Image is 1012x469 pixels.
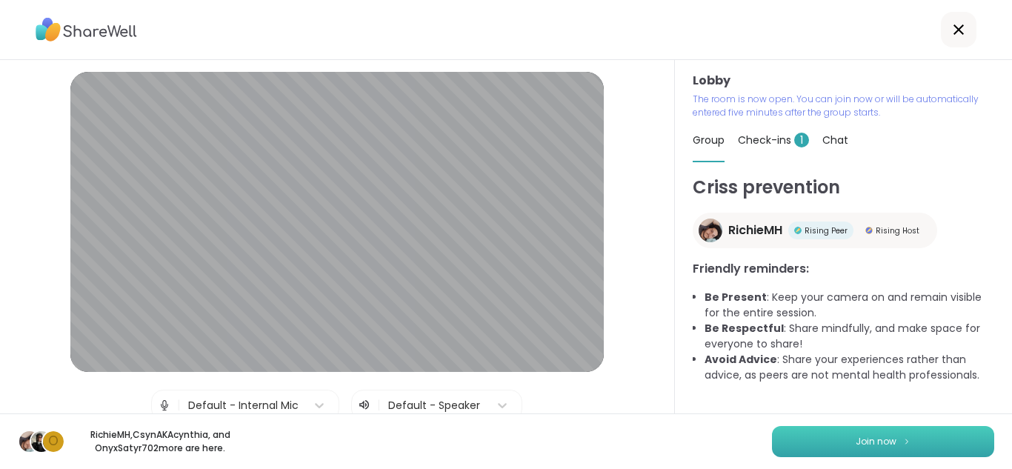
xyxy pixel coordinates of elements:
b: Avoid Advice [705,352,777,367]
img: RichieMH [699,219,722,242]
span: Rising Peer [805,225,848,236]
b: Be Present [705,290,767,305]
h3: Lobby [693,72,994,90]
li: : Keep your camera on and remain visible for the entire session. [705,290,994,321]
li: : Share mindfully, and make space for everyone to share! [705,321,994,352]
img: Microphone [158,390,171,420]
img: Rising Peer [794,227,802,234]
img: ShareWell Logo [36,13,137,47]
span: 1 [794,133,809,147]
a: RichieMHRichieMHRising PeerRising PeerRising HostRising Host [693,213,937,248]
img: ShareWell Logomark [902,437,911,445]
li: : Share your experiences rather than advice, as peers are not mental health professionals. [705,352,994,383]
span: Check-ins [738,133,809,147]
img: CsynAKAcynthia [31,431,52,452]
span: Group [693,133,725,147]
img: Rising Host [865,227,873,234]
div: Default - Internal Mic [188,398,299,413]
img: RichieMH [19,431,40,452]
span: O [48,432,59,451]
h1: Criss prevention [693,174,994,201]
span: Join now [856,435,896,448]
h3: Friendly reminders: [693,260,994,278]
span: | [377,396,381,414]
span: RichieMH [728,222,782,239]
b: Be Respectful [705,321,784,336]
p: RichieMH , CsynAKAcynthia , and OnyxSatyr702 more are here. [77,428,243,455]
p: The room is now open. You can join now or will be automatically entered five minutes after the gr... [693,93,994,119]
span: Chat [822,133,848,147]
button: Join now [772,426,994,457]
span: | [177,390,181,420]
span: Rising Host [876,225,919,236]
